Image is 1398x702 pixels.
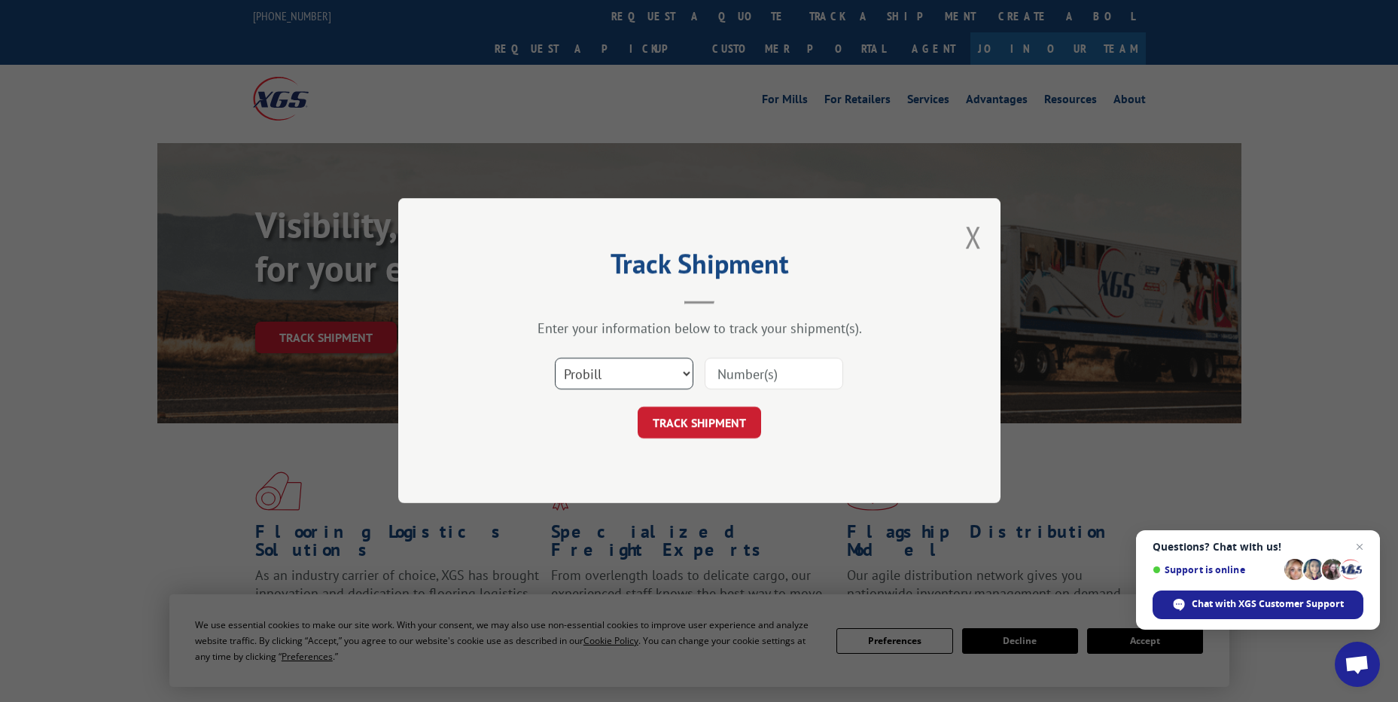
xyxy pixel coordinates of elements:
[474,320,925,337] div: Enter your information below to track your shipment(s).
[705,359,843,390] input: Number(s)
[1153,564,1279,575] span: Support is online
[1192,597,1344,611] span: Chat with XGS Customer Support
[1335,642,1380,687] div: Open chat
[638,407,761,439] button: TRACK SHIPMENT
[474,253,925,282] h2: Track Shipment
[1153,591,1363,619] div: Chat with XGS Customer Support
[965,217,982,257] button: Close modal
[1351,538,1369,556] span: Close chat
[1153,541,1363,553] span: Questions? Chat with us!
